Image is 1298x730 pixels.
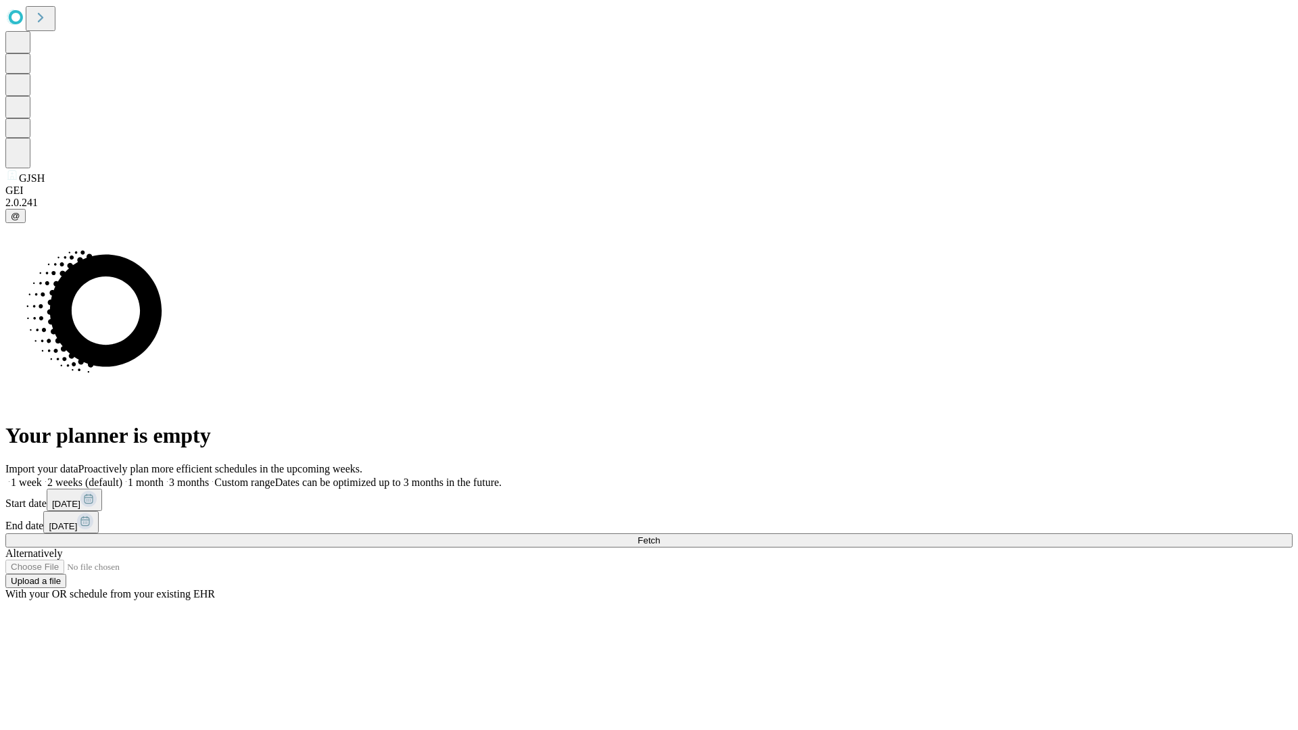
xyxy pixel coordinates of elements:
button: Fetch [5,533,1293,547]
span: Custom range [214,477,274,488]
span: With your OR schedule from your existing EHR [5,588,215,600]
div: Start date [5,489,1293,511]
span: 2 weeks (default) [47,477,122,488]
span: @ [11,211,20,221]
span: Proactively plan more efficient schedules in the upcoming weeks. [78,463,362,474]
span: GJSH [19,172,45,184]
h1: Your planner is empty [5,423,1293,448]
button: [DATE] [47,489,102,511]
span: Import your data [5,463,78,474]
span: Fetch [638,535,660,545]
div: 2.0.241 [5,197,1293,209]
div: GEI [5,185,1293,197]
span: Alternatively [5,547,62,559]
button: [DATE] [43,511,99,533]
span: [DATE] [49,521,77,531]
span: [DATE] [52,499,80,509]
button: @ [5,209,26,223]
div: End date [5,511,1293,533]
span: Dates can be optimized up to 3 months in the future. [275,477,502,488]
span: 3 months [169,477,209,488]
button: Upload a file [5,574,66,588]
span: 1 month [128,477,164,488]
span: 1 week [11,477,42,488]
